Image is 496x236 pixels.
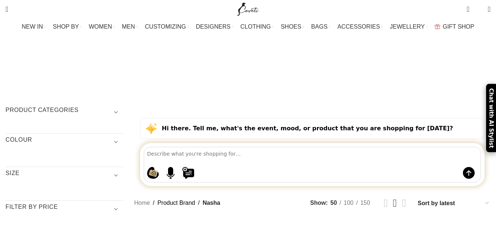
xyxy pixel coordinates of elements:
a: Site logo [236,6,260,12]
span: 0 [467,4,473,9]
div: My Wishlist [475,2,482,17]
div: Main navigation [2,19,494,34]
span: ACCESSORIES [338,23,380,30]
a: WOMEN [89,19,115,34]
a: MEN [122,19,138,34]
a: DESIGNERS [196,19,233,34]
h3: Filter by price [6,203,123,215]
span: GIFT SHOP [443,23,474,30]
span: SHOES [281,23,301,30]
a: Search [2,2,12,17]
a: JEWELLERY [390,19,427,34]
h3: COLOUR [6,136,123,148]
a: SHOES [281,19,304,34]
a: GIFT SHOP [435,19,474,34]
span: JEWELLERY [390,23,425,30]
h3: SIZE [6,169,123,182]
a: SHOP BY [53,19,82,34]
span: BAGS [311,23,327,30]
h3: Product categories [6,106,123,119]
a: CLOTHING [240,19,274,34]
span: 0 [477,7,482,13]
span: SHOP BY [53,23,79,30]
span: DESIGNERS [196,23,231,30]
img: GiftBag [435,24,440,29]
span: CUSTOMIZING [145,23,186,30]
span: CLOTHING [240,23,271,30]
span: MEN [122,23,135,30]
a: NEW IN [22,19,46,34]
a: 0 [463,2,473,17]
span: WOMEN [89,23,112,30]
a: ACCESSORIES [338,19,383,34]
a: CUSTOMIZING [145,19,189,34]
span: NEW IN [22,23,43,30]
a: BAGS [311,19,330,34]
